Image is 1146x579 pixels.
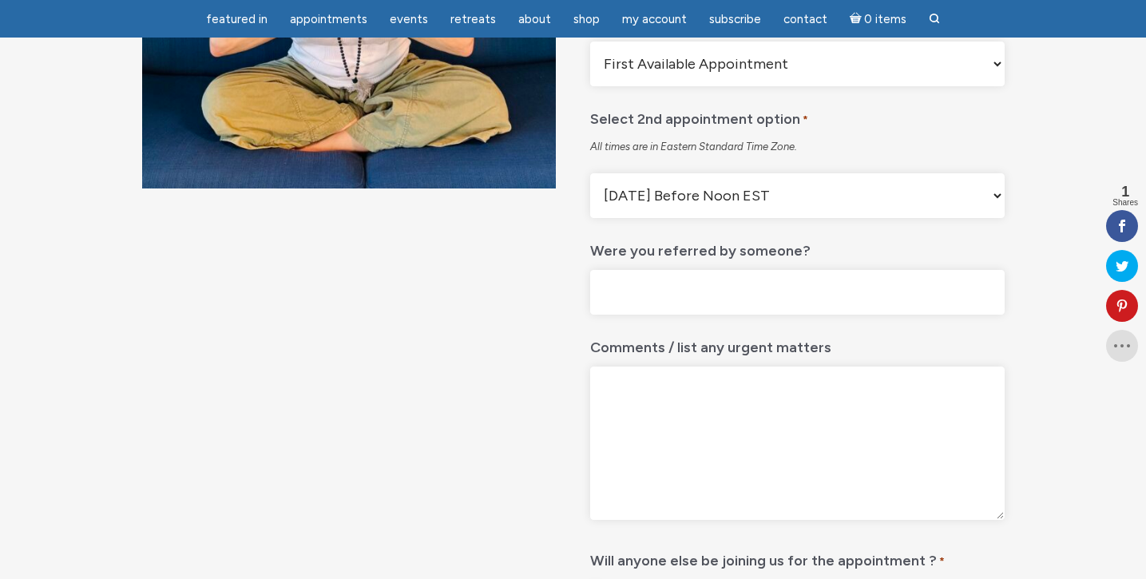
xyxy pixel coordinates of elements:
div: All times are in Eastern Standard Time Zone. [590,140,1004,154]
span: Subscribe [709,12,761,26]
span: My Account [622,12,687,26]
a: About [509,4,561,35]
a: Shop [564,4,609,35]
span: featured in [206,12,268,26]
label: Comments / list any urgent matters [590,327,831,360]
span: Contact [783,12,827,26]
a: Events [380,4,438,35]
legend: Will anyone else be joining us for the appointment ? [590,541,1004,575]
a: My Account [613,4,696,35]
span: Shop [573,12,600,26]
span: Events [390,12,428,26]
span: Retreats [450,12,496,26]
a: Subscribe [700,4,771,35]
span: About [518,12,551,26]
span: 0 items [864,14,906,26]
a: featured in [196,4,277,35]
a: Cart0 items [840,2,917,35]
span: Appointments [290,12,367,26]
a: Appointments [280,4,377,35]
span: Shares [1112,199,1138,207]
span: 1 [1112,184,1138,199]
i: Cart [850,12,865,26]
a: Retreats [441,4,506,35]
a: Contact [774,4,837,35]
label: Select 2nd appointment option [590,99,808,133]
label: Were you referred by someone? [590,231,811,264]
